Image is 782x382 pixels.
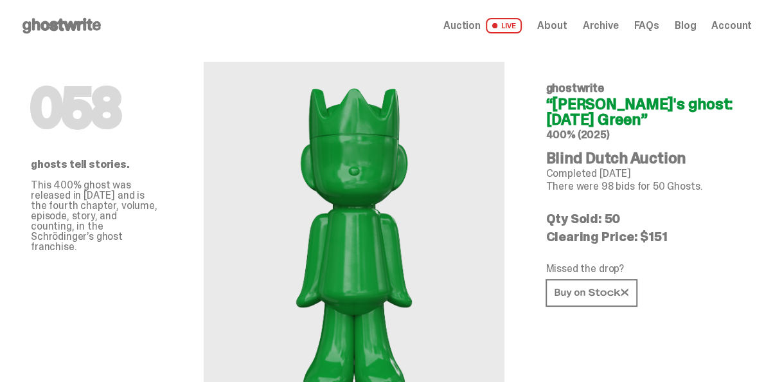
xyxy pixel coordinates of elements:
p: Completed [DATE] [546,168,742,179]
h1: 058 [31,82,163,134]
a: Archive [582,21,618,31]
h4: Blind Dutch Auction [546,150,742,166]
p: Missed the drop? [546,264,742,274]
a: About [537,21,567,31]
h4: “[PERSON_NAME]'s ghost: [DATE] Green” [546,96,742,127]
p: Clearing Price: $151 [546,230,742,243]
a: Account [711,21,752,31]
span: ghostwrite [546,80,603,96]
p: There were 98 bids for 50 Ghosts. [546,181,742,192]
span: Auction [443,21,481,31]
a: Blog [675,21,696,31]
p: ghosts tell stories. [31,159,163,170]
p: This 400% ghost was released in [DATE] and is the fourth chapter, volume, episode, story, and cou... [31,180,163,252]
span: LIVE [486,18,522,33]
p: Qty Sold: 50 [546,212,742,225]
a: Auction LIVE [443,18,522,33]
span: 400% (2025) [546,128,609,141]
a: FAQs [634,21,659,31]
